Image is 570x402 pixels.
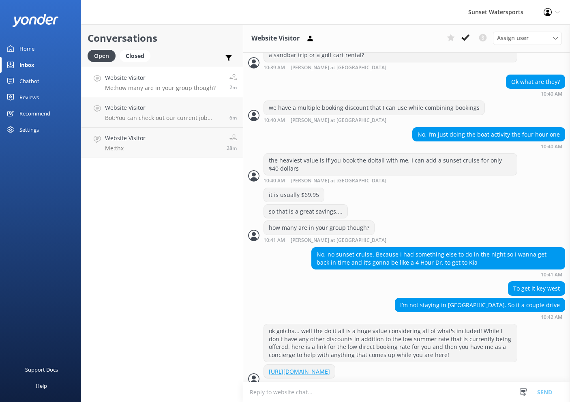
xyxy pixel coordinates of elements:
[291,65,386,71] span: [PERSON_NAME] at [GEOGRAPHIC_DATA]
[264,188,324,202] div: it is usually $69.95
[264,177,517,184] div: Oct 03 2025 09:40am (UTC -05:00) America/Cancun
[120,50,150,62] div: Closed
[291,238,386,243] span: [PERSON_NAME] at [GEOGRAPHIC_DATA]
[88,51,120,60] a: Open
[264,205,347,218] div: so that is a great savings....
[311,272,565,277] div: Oct 03 2025 09:41am (UTC -05:00) America/Cancun
[291,118,386,123] span: [PERSON_NAME] at [GEOGRAPHIC_DATA]
[264,238,285,243] strong: 10:41 AM
[541,272,562,277] strong: 10:41 AM
[413,128,565,141] div: No, I’m just doing the boat activity the four hour one
[395,298,565,312] div: I’m not staying in [GEOGRAPHIC_DATA]. So it a couple drive
[19,73,39,89] div: Chatbot
[105,134,146,143] h4: Website Visitor
[506,91,565,96] div: Oct 03 2025 09:40am (UTC -05:00) America/Cancun
[105,145,146,152] p: Me: thx
[19,41,34,57] div: Home
[312,248,565,269] div: No, no sunset cruise. Because I had something else to do in the night so I wanna get back in time...
[227,145,237,152] span: Oct 03 2025 09:14am (UTC -05:00) America/Cancun
[264,64,517,71] div: Oct 03 2025 09:39am (UTC -05:00) America/Cancun
[264,237,413,243] div: Oct 03 2025 09:41am (UTC -05:00) America/Cancun
[105,114,223,122] p: Bot: You can check out our current job openings and apply online at [URL][DOMAIN_NAME].
[412,143,565,149] div: Oct 03 2025 09:40am (UTC -05:00) America/Cancun
[229,114,237,121] span: Oct 03 2025 09:36am (UTC -05:00) America/Cancun
[105,84,216,92] p: Me: how many are in your group though?
[120,51,154,60] a: Closed
[264,324,517,361] div: ok gotcha... well the do it all is a huge value considering all of what's included! While I don't...
[395,314,565,320] div: Oct 03 2025 09:42am (UTC -05:00) America/Cancun
[105,103,223,112] h4: Website Visitor
[269,368,330,375] a: [URL][DOMAIN_NAME]
[264,178,285,184] strong: 10:40 AM
[251,33,300,44] h3: Website Visitor
[264,154,517,175] div: the heaviest value is if you book the doitall with me, I can add a sunset cruise for only $40 dol...
[264,381,413,387] div: Oct 03 2025 09:43am (UTC -05:00) America/Cancun
[541,144,562,149] strong: 10:40 AM
[25,361,58,378] div: Support Docs
[264,65,285,71] strong: 10:39 AM
[497,34,529,43] span: Assign user
[88,30,237,46] h2: Conversations
[19,122,39,138] div: Settings
[81,67,243,97] a: Website VisitorMe:how many are in your group though?2m
[36,378,47,394] div: Help
[19,105,50,122] div: Recommend
[541,92,562,96] strong: 10:40 AM
[264,101,484,115] div: we have a multiple booking discount that I can use while combining bookings
[88,50,116,62] div: Open
[506,75,565,89] div: Ok what are they?
[19,57,34,73] div: Inbox
[264,221,374,235] div: how many are in your group though?
[81,128,243,158] a: Website VisitorMe:thx28m
[264,118,285,123] strong: 10:40 AM
[229,84,237,91] span: Oct 03 2025 09:41am (UTC -05:00) America/Cancun
[541,315,562,320] strong: 10:42 AM
[264,117,485,123] div: Oct 03 2025 09:40am (UTC -05:00) America/Cancun
[291,178,386,184] span: [PERSON_NAME] at [GEOGRAPHIC_DATA]
[493,32,562,45] div: Assign User
[19,89,39,105] div: Reviews
[12,14,59,27] img: yonder-white-logo.png
[508,282,565,295] div: To get it key west
[81,97,243,128] a: Website VisitorBot:You can check out our current job openings and apply online at [URL][DOMAIN_NA...
[105,73,216,82] h4: Website Visitor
